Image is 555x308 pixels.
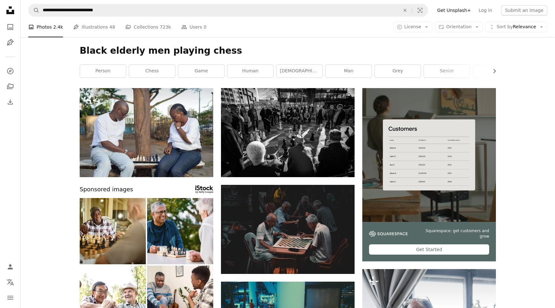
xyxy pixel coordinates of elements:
[375,65,421,77] a: grey
[129,65,175,77] a: chess
[362,88,496,222] img: file-1747939376688-baf9a4a454ffimage
[4,21,17,33] a: Photos
[221,185,355,274] img: a group of older men playing a game of chess
[4,65,17,77] a: Explore
[80,65,126,77] a: person
[4,36,17,49] a: Illustrations
[221,88,355,177] img: a black and white photo of people playing chess
[73,17,115,37] a: Illustrations 48
[80,185,133,194] span: Sponsored images
[326,65,372,77] a: man
[80,88,213,177] img: Two people are playing chess outdoors.
[80,130,213,135] a: Two people are playing chess outdoors.
[29,4,40,16] button: Search Unsplash
[221,226,355,232] a: a group of older men playing a game of chess
[204,23,207,31] span: 0
[4,291,17,304] button: Menu
[277,65,322,77] a: [DEMOGRAPHIC_DATA]
[393,22,433,32] button: License
[160,23,171,31] span: 723k
[369,231,408,237] img: file-1747939142011-51e5cc87e3c9
[404,24,421,29] span: License
[178,65,224,77] a: game
[475,5,496,15] a: Log in
[80,198,146,264] img: Happy black senior man playing chess with his friend in nursing home.
[398,4,412,16] button: Clear
[125,17,171,37] a: Collections 723k
[110,23,115,31] span: 48
[80,45,496,57] h1: Black elderly men playing chess
[4,80,17,93] a: Collections
[489,65,496,77] button: scroll list to the right
[147,198,213,264] img: Chess, nature and retirement with senior friends playing a boardgame while bonding outdoor during...
[473,65,519,77] a: adult
[4,95,17,108] a: Download History
[4,260,17,273] a: Log in / Sign up
[4,276,17,289] button: Language
[433,5,475,15] a: Get Unsplash+
[28,4,428,17] form: Find visuals sitewide
[181,17,207,37] a: Users 0
[369,244,489,255] div: Get Started
[497,24,536,30] span: Relevance
[227,65,273,77] a: human
[501,5,547,15] button: Submit an image
[435,22,483,32] button: Orientation
[446,24,471,29] span: Orientation
[424,65,470,77] a: senior
[485,22,547,32] button: Sort byRelevance
[362,88,496,261] a: Squarespace: get customers and growGet Started
[412,4,428,16] button: Visual search
[497,24,513,29] span: Sort by
[221,130,355,135] a: a black and white photo of people playing chess
[415,228,489,239] span: Squarespace: get customers and grow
